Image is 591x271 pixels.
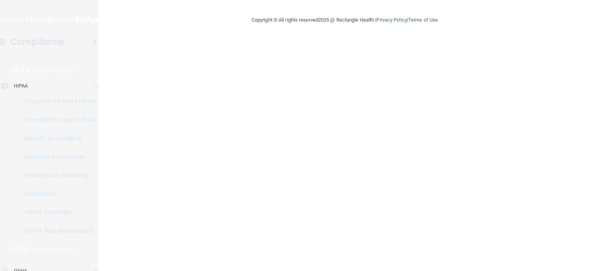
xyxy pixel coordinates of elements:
a: Privacy Policy [376,17,407,23]
p: OSHA [10,245,30,254]
p: Resources [5,190,110,198]
div: Copyright © All rights reserved 2025 @ Rectangle Health | | [204,8,485,32]
p: Emergency Planning [5,172,110,179]
p: HIPAA [14,81,28,91]
a: Terms of Use [408,17,438,23]
p: Documents and Policies [5,116,110,124]
p: Learn More! [34,66,75,75]
h4: Compliance [10,37,64,47]
p: Business Associates [5,153,110,161]
p: HIPAA Risk Assessment [5,227,110,235]
p: HIPAA Checklist [5,209,110,216]
p: HIPAA [10,66,30,75]
p: Report an Incident [5,135,110,142]
p: Learn More! [33,245,74,254]
p: Documents and Policies [5,98,110,105]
